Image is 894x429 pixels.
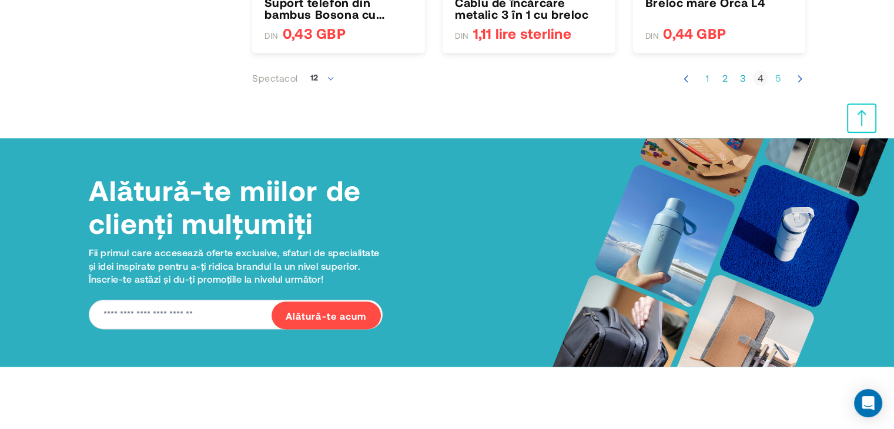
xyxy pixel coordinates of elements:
font: 5 [775,72,781,83]
button: Alătură-te acum [272,301,381,329]
a: Pagina 1 [700,72,715,84]
font: DIN [645,31,658,41]
font: 2 [722,72,728,83]
a: Următorul [794,72,806,85]
font: DIN [264,31,277,41]
a: Anterior [680,72,692,85]
font: 1,11 lire sterline [473,25,571,42]
font: 12 [310,72,319,82]
font: 1 [706,72,709,83]
font: DIN [455,31,468,41]
font: 0,44 GBP [663,25,726,42]
font: 0,43 GBP [283,25,346,42]
font: 4 [758,72,764,83]
font: 3 [740,72,746,83]
a: Pagina 2 [718,72,733,84]
font: Spectacol [252,72,297,83]
font: Alătură-te acum [286,310,367,321]
a: Pagina 5 [771,72,786,84]
div: Deschideți Intercom Messenger [854,389,882,417]
font: Fii primul care accesează oferte exclusive, sfaturi de specialitate și idei inspirate pentru a-ți... [89,247,380,284]
a: Pagina 3 [735,72,751,84]
span: 12 [304,66,343,90]
font: Alătură-te miilor de clienți mulțumiți [89,173,362,240]
nav: Paginare [680,65,806,91]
